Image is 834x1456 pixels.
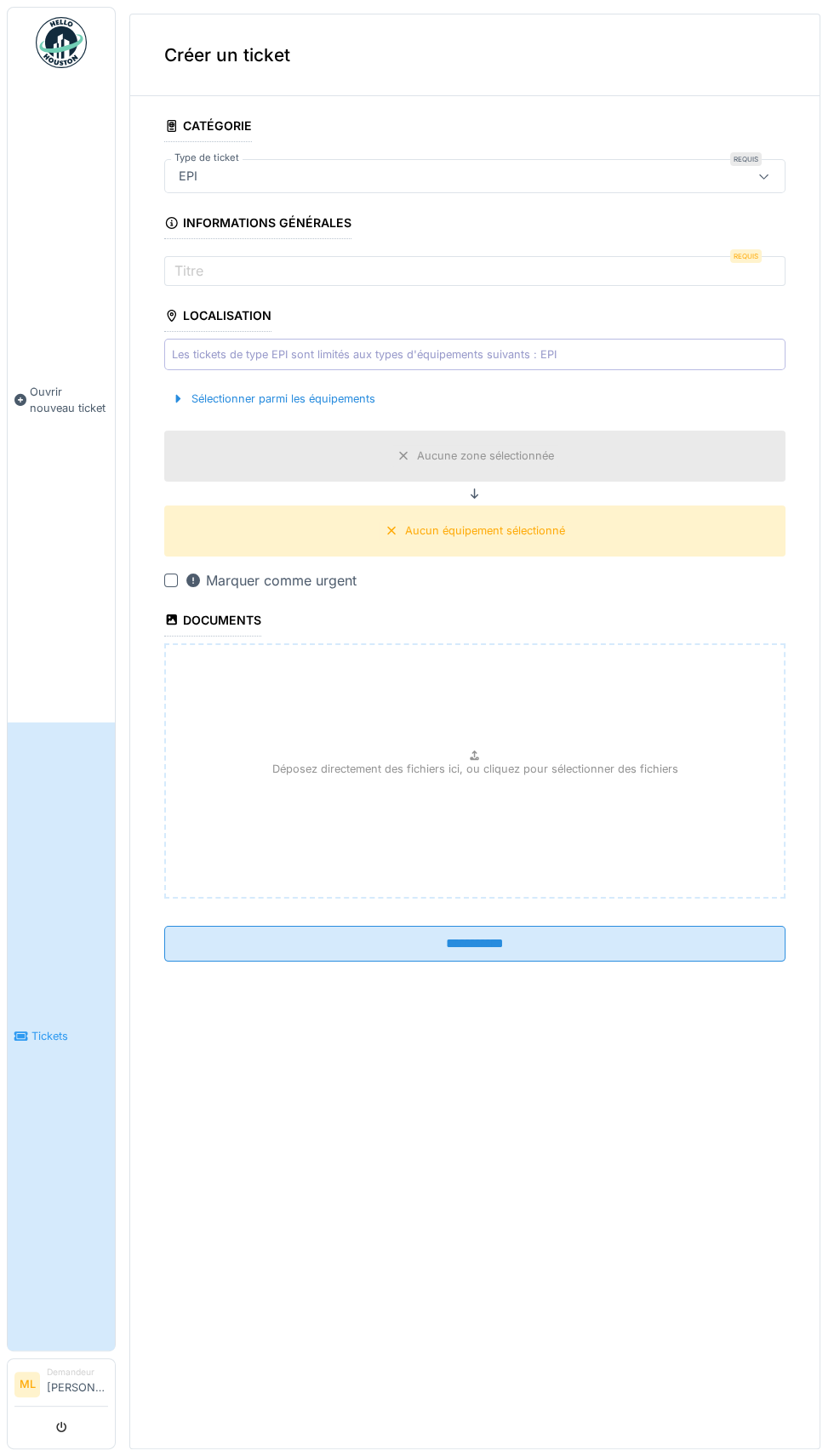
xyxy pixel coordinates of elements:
[164,387,382,410] div: Sélectionner parmi les équipements
[164,113,252,142] div: Catégorie
[8,77,115,722] a: Ouvrir nouveau ticket
[730,249,762,263] div: Requis
[171,151,243,165] label: Type de ticket
[30,384,108,416] span: Ouvrir nouveau ticket
[171,260,207,281] label: Titre
[185,570,357,591] div: Marquer comme urgent
[172,346,557,363] div: Les tickets de type EPI sont limités aux types d'équipements suivants : EPI
[8,722,115,1351] a: Tickets
[730,152,762,166] div: Requis
[14,1372,40,1397] li: ML
[14,1366,108,1407] a: ML Demandeur[PERSON_NAME]
[36,17,87,68] img: Badge_color-CXgf-gQk.svg
[31,1028,108,1044] span: Tickets
[47,1366,108,1379] div: Demandeur
[417,448,554,464] div: Aucune zone sélectionnée
[164,210,351,239] div: Informations générales
[405,522,565,539] div: Aucun équipement sélectionné
[164,608,261,637] div: Documents
[130,14,820,96] div: Créer un ticket
[172,167,204,186] div: EPI
[164,303,271,332] div: Localisation
[272,761,678,777] p: Déposez directement des fichiers ici, ou cliquez pour sélectionner des fichiers
[47,1366,108,1402] li: [PERSON_NAME]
